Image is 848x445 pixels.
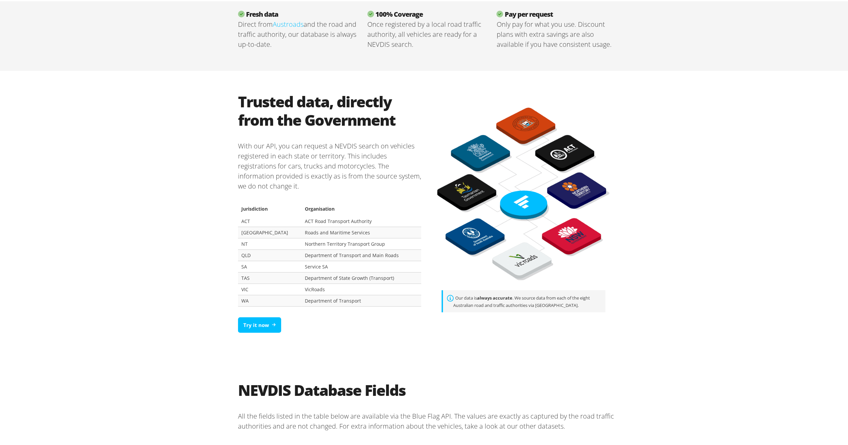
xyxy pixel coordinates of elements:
[301,237,421,248] td: Northern Territory Transport Group
[238,316,281,332] a: Try it now
[367,8,486,18] h3: 100% Coverage
[301,201,421,214] th: Organisation
[238,214,301,226] td: ACT
[301,214,421,226] td: ACT Road Transport Authority
[301,259,421,271] td: Service SA
[301,225,421,237] td: Roads and Maritime Services
[496,18,615,48] p: Only pay for what you use. Discount plans with extra savings are also available if you have consi...
[238,237,301,248] td: NT
[238,134,421,195] p: With our API, you can request a NEVDIS search on vehicles registered in each state or territory. ...
[238,259,301,271] td: SA
[238,271,301,282] td: TAS
[442,289,605,311] div: Our data is . We source data from each of the eight Australian road and traffic authorities via [...
[238,225,301,237] td: [GEOGRAPHIC_DATA]
[238,405,615,435] p: All the fields listed in the table below are available via the Blue Flag API. The values are exac...
[301,248,421,259] td: Department of Transport and Main Roads
[238,201,301,214] th: Jurisdiction
[367,18,486,48] p: Once registered by a local road traffic authority, all vehicles are ready for a NEVDIS search.
[238,294,301,305] td: WA
[238,91,421,128] h2: Trusted data, directly from the Government
[238,18,357,48] p: Direct from and the road and traffic authority, our database is always up-to-date.
[301,271,421,282] td: Department of State Growth (Transport)
[273,18,304,27] a: Austroads
[496,8,615,18] h3: Pay per request
[477,294,512,300] strong: always accurate
[238,248,301,259] td: QLD
[301,282,421,294] td: VicRoads
[301,294,421,305] td: Department of Transport
[238,379,615,398] h2: NEVDIS Database Fields
[238,282,301,294] td: VIC
[437,106,610,280] img: BlueFlag API and NEVDIS data sourced from road authorities diagram
[238,8,357,18] h3: Fresh data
